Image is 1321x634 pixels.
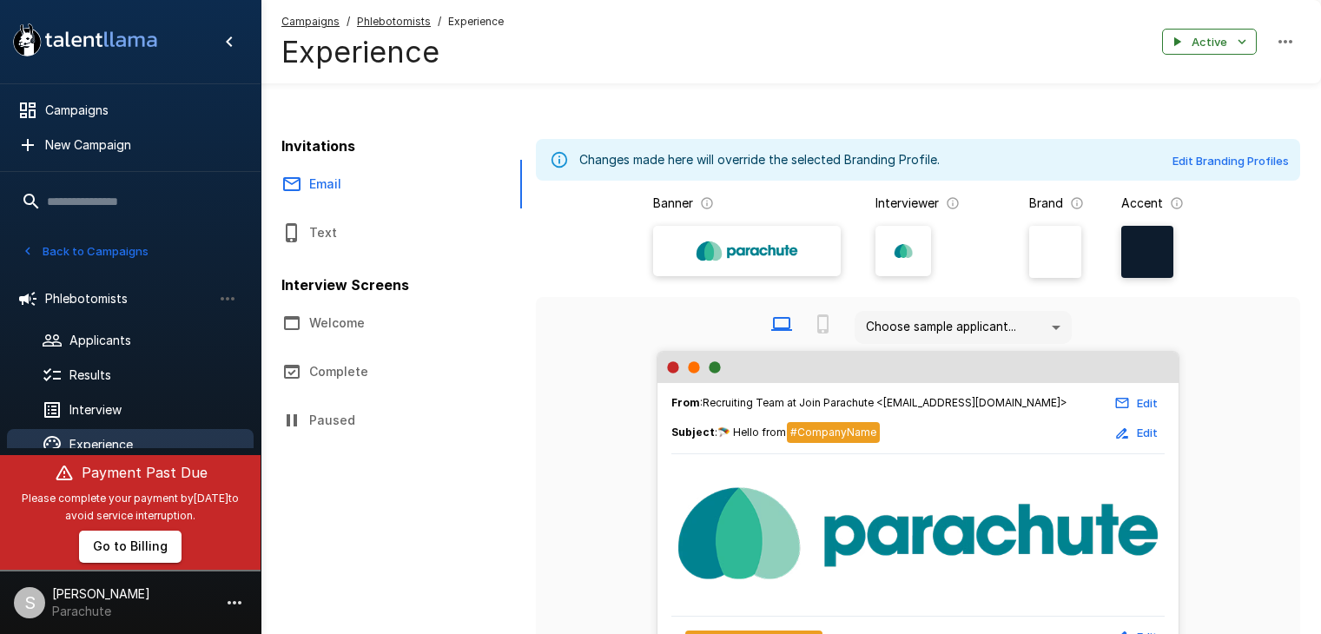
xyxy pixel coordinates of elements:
[1029,195,1063,212] p: Brand
[890,238,916,264] img: parachute_avatar.png
[671,422,881,444] span: :
[261,160,522,208] button: Email
[1109,419,1165,446] button: Edit
[1162,29,1257,56] button: Active
[700,196,714,210] svg: The banner version of your logo. Using your logo will enable customization of brand and accent co...
[261,396,522,445] button: Paused
[946,196,960,210] svg: The image that will show next to questions in your candidate interviews. It must be square and at...
[671,426,715,439] b: Subject
[579,144,940,175] div: Changes made here will override the selected Branding Profile.
[671,394,1067,412] span: : Recruiting Team at Join Parachute <[EMAIL_ADDRESS][DOMAIN_NAME]>
[1170,196,1184,210] svg: The primary color for buttons in branded interviews and emails. It should be a color that complem...
[1168,148,1293,175] button: Edit Branding Profiles
[695,238,799,264] img: Banner Logo
[653,195,693,212] p: Banner
[261,208,522,257] button: Text
[787,422,880,443] span: #CompanyName
[261,347,522,396] button: Complete
[1070,196,1084,210] svg: The background color for branded interviews and emails. It should be a color that complements you...
[671,472,1165,595] img: Talent Llama
[717,426,786,439] span: 🪂 Hello from
[653,226,841,276] label: Banner Logo
[1121,195,1163,212] p: Accent
[671,396,700,409] b: From
[855,311,1072,344] div: Choose sample applicant...
[261,299,522,347] button: Welcome
[1109,390,1165,417] button: Edit
[281,34,504,70] h4: Experience
[875,195,939,212] p: Interviewer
